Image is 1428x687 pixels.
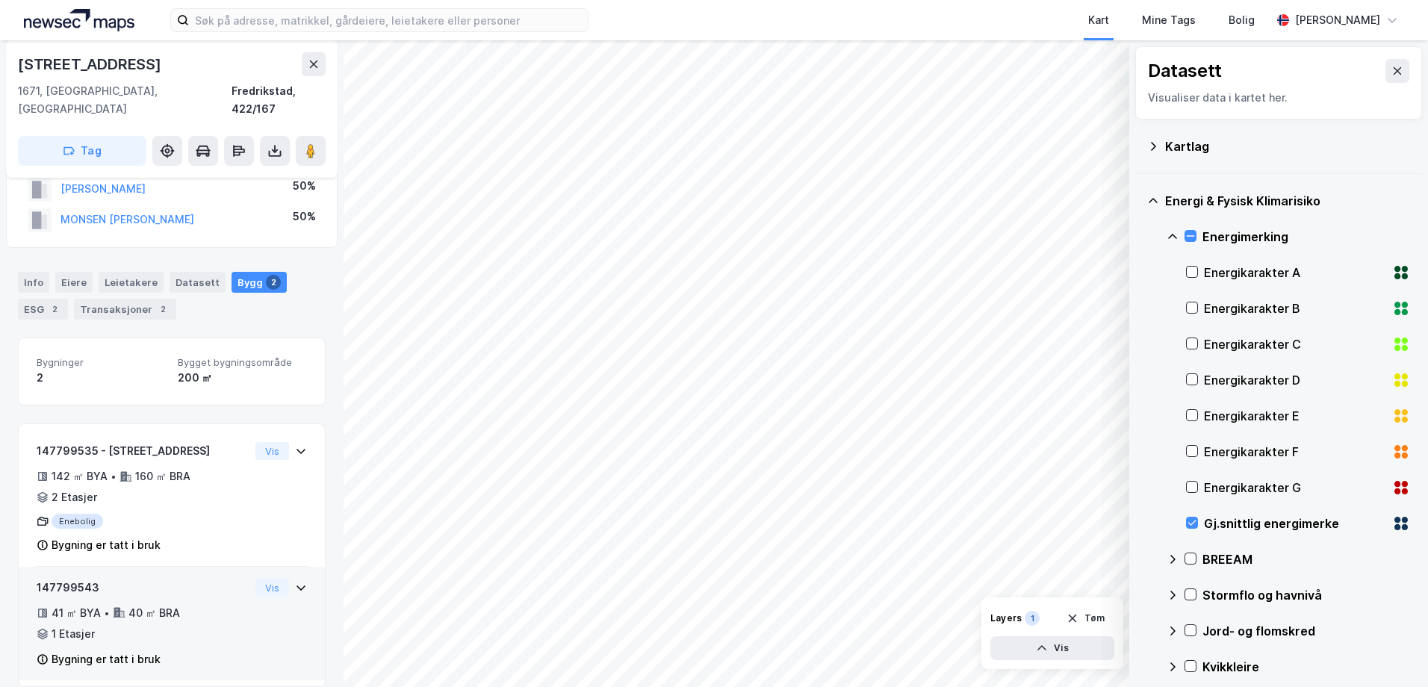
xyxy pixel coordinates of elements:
[255,579,289,597] button: Vis
[1202,658,1410,676] div: Kvikkleire
[155,302,170,317] div: 2
[135,467,190,485] div: 160 ㎡ BRA
[99,272,164,293] div: Leietakere
[1202,550,1410,568] div: BREEAM
[1202,586,1410,604] div: Stormflo og havnivå
[1204,443,1386,461] div: Energikarakter F
[1165,192,1410,210] div: Energi & Fysisk Klimarisiko
[52,488,97,506] div: 2 Etasjer
[1148,89,1409,107] div: Visualiser data i kartet her.
[266,275,281,290] div: 2
[1295,11,1380,29] div: [PERSON_NAME]
[104,607,110,619] div: •
[232,272,287,293] div: Bygg
[37,579,249,597] div: 147799543
[1057,606,1114,630] button: Tøm
[1088,11,1109,29] div: Kart
[1353,615,1428,687] div: Kontrollprogram for chat
[1204,479,1386,497] div: Energikarakter G
[1204,407,1386,425] div: Energikarakter E
[18,52,164,76] div: [STREET_ADDRESS]
[178,356,307,369] span: Bygget bygningsområde
[1202,228,1410,246] div: Energimerking
[189,9,588,31] input: Søk på adresse, matrikkel, gårdeiere, leietakere eller personer
[18,299,68,320] div: ESG
[1353,615,1428,687] iframe: Chat Widget
[1229,11,1255,29] div: Bolig
[37,369,166,387] div: 2
[232,82,326,118] div: Fredrikstad, 422/167
[74,299,176,320] div: Transaksjoner
[47,302,62,317] div: 2
[1148,59,1222,83] div: Datasett
[255,442,289,460] button: Vis
[18,136,146,166] button: Tag
[52,467,108,485] div: 142 ㎡ BYA
[52,604,101,622] div: 41 ㎡ BYA
[52,536,161,554] div: Bygning er tatt i bruk
[18,272,49,293] div: Info
[37,442,249,460] div: 147799535 - [STREET_ADDRESS]
[990,636,1114,660] button: Vis
[170,272,226,293] div: Datasett
[24,9,134,31] img: logo.a4113a55bc3d86da70a041830d287a7e.svg
[1204,335,1386,353] div: Energikarakter C
[1204,515,1386,532] div: Gj.snittlig energimerke
[990,612,1022,624] div: Layers
[1202,622,1410,640] div: Jord- og flomskred
[18,82,232,118] div: 1671, [GEOGRAPHIC_DATA], [GEOGRAPHIC_DATA]
[37,356,166,369] span: Bygninger
[1165,137,1410,155] div: Kartlag
[1204,371,1386,389] div: Energikarakter D
[1142,11,1196,29] div: Mine Tags
[1025,611,1040,626] div: 1
[178,369,307,387] div: 200 ㎡
[1204,299,1386,317] div: Energikarakter B
[55,272,93,293] div: Eiere
[128,604,180,622] div: 40 ㎡ BRA
[52,625,95,643] div: 1 Etasjer
[1204,264,1386,282] div: Energikarakter A
[293,208,316,226] div: 50%
[293,177,316,195] div: 50%
[111,470,117,482] div: •
[52,650,161,668] div: Bygning er tatt i bruk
